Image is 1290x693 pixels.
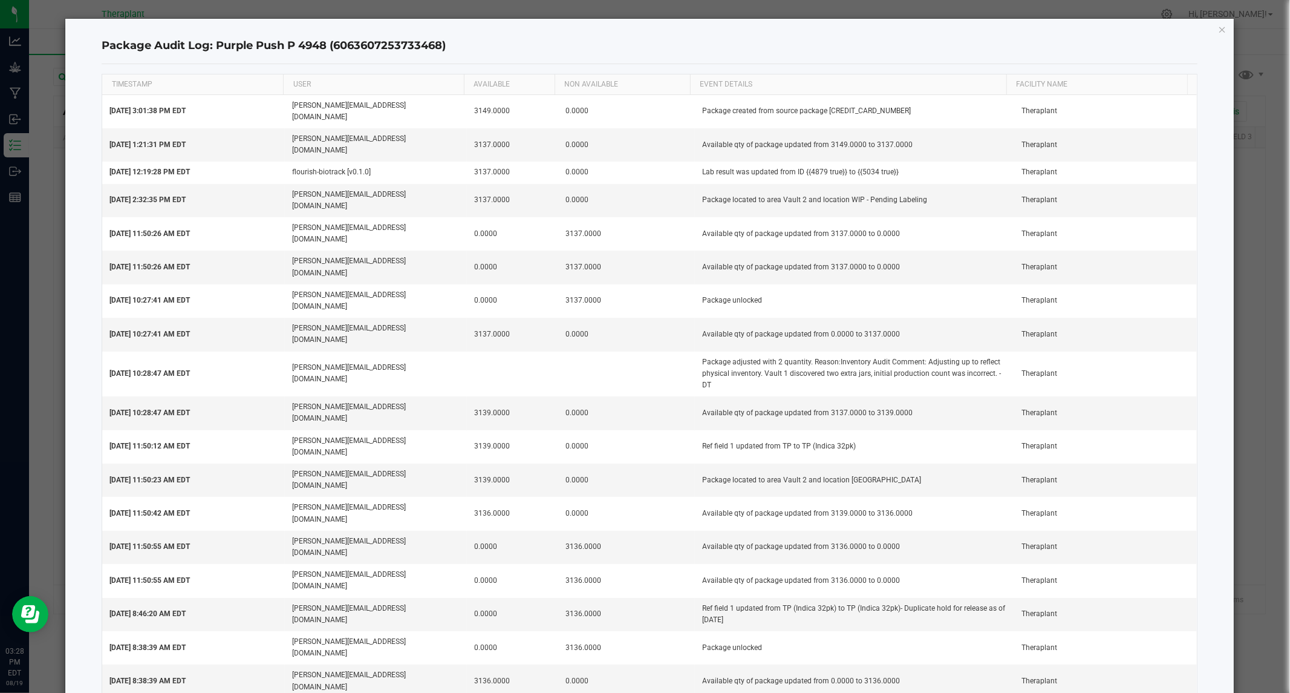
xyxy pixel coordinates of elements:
span: [DATE] 8:46:20 AM EDT [109,609,186,618]
iframe: Resource center [12,596,48,632]
td: 3139.0000 [467,430,558,464]
td: Theraplant [1014,251,1197,284]
th: Facility Name [1006,74,1187,95]
td: 3137.0000 [558,251,695,284]
td: 0.0000 [558,464,695,497]
td: 0.0000 [467,531,558,564]
td: Theraplant [1014,318,1197,351]
td: 0.0000 [558,95,695,128]
td: Package located to area Vault 2 and location WIP - Pending Labeling [695,184,1014,217]
span: [DATE] 11:50:26 AM EDT [109,263,190,271]
span: [DATE] 3:01:38 PM EDT [109,107,186,115]
span: [DATE] 11:50:12 AM EDT [109,442,190,450]
td: [PERSON_NAME][EMAIL_ADDRESS][DOMAIN_NAME] [285,531,467,564]
td: Theraplant [1014,284,1197,318]
span: [DATE] 11:50:26 AM EDT [109,229,190,238]
td: Available qty of package updated from 3137.0000 to 3139.0000 [695,396,1014,430]
td: 3137.0000 [467,184,558,217]
td: [PERSON_NAME][EMAIL_ADDRESS][DOMAIN_NAME] [285,184,467,217]
td: 3137.0000 [558,217,695,251]
span: [DATE] 11:50:55 AM EDT [109,576,190,585]
span: [DATE] 12:19:28 PM EDT [109,168,190,176]
td: Available qty of package updated from 3136.0000 to 0.0000 [695,531,1014,564]
h4: Package Audit Log: Purple Push P 4948 (6063607253733468) [102,38,1197,54]
td: [PERSON_NAME][EMAIL_ADDRESS][DOMAIN_NAME] [285,352,467,397]
td: [PERSON_NAME][EMAIL_ADDRESS][DOMAIN_NAME] [285,95,467,128]
span: [DATE] 10:28:47 AM EDT [109,369,190,378]
td: Available qty of package updated from 3139.0000 to 3136.0000 [695,497,1014,530]
td: 3137.0000 [467,162,558,183]
td: 0.0000 [558,396,695,430]
th: TIMESTAMP [102,74,283,95]
span: [DATE] 8:38:39 AM EDT [109,677,186,685]
span: [DATE] 2:32:35 PM EDT [109,195,186,204]
td: Theraplant [1014,184,1197,217]
td: 3139.0000 [467,464,558,497]
td: Theraplant [1014,464,1197,497]
td: 0.0000 [467,284,558,318]
td: 0.0000 [467,251,558,284]
span: [DATE] 1:21:31 PM EDT [109,140,186,149]
td: Theraplant [1014,128,1197,162]
span: [DATE] 8:38:39 AM EDT [109,643,186,652]
td: 0.0000 [558,162,695,183]
span: [DATE] 11:50:42 AM EDT [109,509,190,517]
td: [PERSON_NAME][EMAIL_ADDRESS][DOMAIN_NAME] [285,564,467,597]
td: Available qty of package updated from 3149.0000 to 3137.0000 [695,128,1014,162]
td: [PERSON_NAME][EMAIL_ADDRESS][DOMAIN_NAME] [285,128,467,162]
td: Theraplant [1014,430,1197,464]
td: Available qty of package updated from 3137.0000 to 0.0000 [695,251,1014,284]
td: Theraplant [1014,598,1197,631]
td: Theraplant [1014,95,1197,128]
td: Ref field 1 updated from TP to TP (Indica 32pk) [695,430,1014,464]
td: Theraplant [1014,352,1197,397]
td: Package unlocked [695,631,1014,665]
td: Available qty of package updated from 0.0000 to 3137.0000 [695,318,1014,351]
td: Theraplant [1014,564,1197,597]
th: EVENT DETAILS [690,74,1006,95]
td: [PERSON_NAME][EMAIL_ADDRESS][DOMAIN_NAME] [285,464,467,497]
td: 0.0000 [467,217,558,251]
th: AVAILABLE [464,74,554,95]
td: Theraplant [1014,396,1197,430]
td: [PERSON_NAME][EMAIL_ADDRESS][DOMAIN_NAME] [285,284,467,318]
td: 3136.0000 [558,531,695,564]
td: Package located to area Vault 2 and location [GEOGRAPHIC_DATA] [695,464,1014,497]
td: 3149.0000 [467,95,558,128]
td: [PERSON_NAME][EMAIL_ADDRESS][DOMAIN_NAME] [285,497,467,530]
td: Lab result was updated from ID {{4879 true}} to {{5034 true}} [695,162,1014,183]
td: 0.0000 [558,430,695,464]
td: 3137.0000 [467,128,558,162]
span: [DATE] 10:28:47 AM EDT [109,409,190,417]
td: [PERSON_NAME][EMAIL_ADDRESS][DOMAIN_NAME] [285,598,467,631]
td: 0.0000 [558,184,695,217]
td: 0.0000 [558,128,695,162]
td: [PERSON_NAME][EMAIL_ADDRESS][DOMAIN_NAME] [285,631,467,665]
td: Package created from source package [CREDIT_CARD_NUMBER] [695,95,1014,128]
td: [PERSON_NAME][EMAIL_ADDRESS][DOMAIN_NAME] [285,430,467,464]
td: [PERSON_NAME][EMAIL_ADDRESS][DOMAIN_NAME] [285,318,467,351]
span: [DATE] 10:27:41 AM EDT [109,296,190,304]
td: 0.0000 [467,564,558,597]
span: [DATE] 11:50:23 AM EDT [109,476,190,484]
th: USER [283,74,464,95]
td: [PERSON_NAME][EMAIL_ADDRESS][DOMAIN_NAME] [285,251,467,284]
td: 3137.0000 [467,318,558,351]
td: 0.0000 [558,318,695,351]
td: 3139.0000 [467,396,558,430]
td: [PERSON_NAME][EMAIL_ADDRESS][DOMAIN_NAME] [285,217,467,251]
td: Theraplant [1014,497,1197,530]
td: Ref field 1 updated from TP (Indica 32pk) to TP (Indica 32pk)- Duplicate hold for release as of [... [695,598,1014,631]
td: [PERSON_NAME][EMAIL_ADDRESS][DOMAIN_NAME] [285,396,467,430]
td: 3136.0000 [558,598,695,631]
td: 3136.0000 [558,564,695,597]
td: Package unlocked [695,284,1014,318]
td: Available qty of package updated from 3137.0000 to 0.0000 [695,217,1014,251]
td: Theraplant [1014,162,1197,183]
td: Theraplant [1014,217,1197,251]
th: NON AVAILABLE [555,74,690,95]
td: Theraplant [1014,531,1197,564]
td: 3136.0000 [467,497,558,530]
td: 0.0000 [558,497,695,530]
td: 0.0000 [467,598,558,631]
